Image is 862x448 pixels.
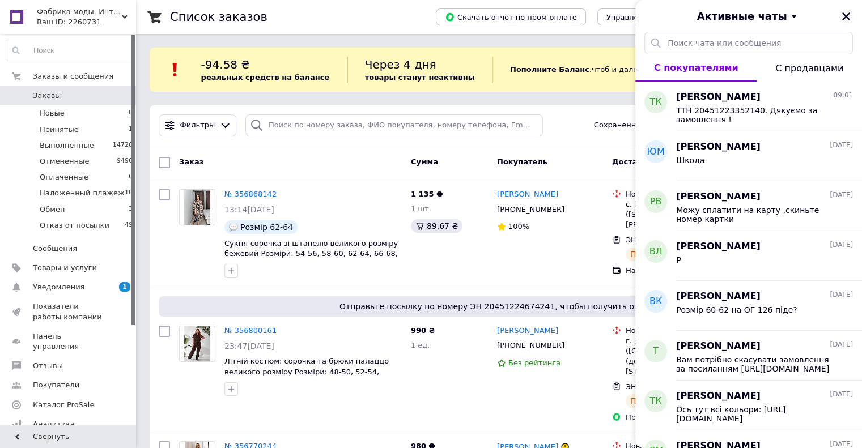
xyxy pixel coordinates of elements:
span: 3 [129,204,133,215]
span: Скачать отчет по пром-оплате [445,12,577,22]
span: Р [676,255,681,264]
span: 990 ₴ [411,326,435,335]
div: г. [GEOGRAPHIC_DATA] ([GEOGRAPHIC_DATA].), №30 (до 30 кг на одно место): ул. [STREET_ADDRESS] [626,336,741,377]
div: с. [GEOGRAPHIC_DATA] ([STREET_ADDRESS]: ул. [PERSON_NAME], 17 Г [626,199,741,231]
span: 1 [129,125,133,135]
span: ЭН: 20451224674241 [626,382,707,391]
b: Пополните Баланс [510,65,589,74]
span: ЭН: 20451225073266 [626,236,707,244]
span: [PERSON_NAME] [676,140,761,153]
span: 100% [508,222,529,231]
span: Літній костюм: сорочка та брюки палаццо великого розміру Розміри: 48-50, 52-54, [PHONE_NUMBER] [224,357,389,386]
span: 1 шт. [411,204,431,213]
span: Товары и услуги [33,263,97,273]
button: Управление статусами [597,8,704,25]
span: [PERSON_NAME] [676,290,761,303]
div: Наложенный платеж [626,266,741,276]
span: Наложенный плажеж [40,188,125,198]
input: Поиск по номеру заказа, ФИО покупателя, номеру телефона, Email, номеру накладной [245,114,543,136]
div: 89.67 ₴ [411,219,462,233]
span: Управление статусами [606,13,695,22]
span: [DATE] [830,390,853,399]
div: Пром-оплата [626,412,741,423]
div: Нова Пошта [626,189,741,199]
input: Поиск [6,40,133,61]
span: [PERSON_NAME] [676,390,761,403]
a: Фото товару [179,189,215,225]
span: Заказы и сообщения [33,71,113,82]
span: С покупателями [654,62,738,73]
span: Через 4 дня [365,58,436,71]
span: 09:01 [833,91,853,100]
div: , чтоб и далее получать заказы [492,57,728,83]
button: Скачать отчет по пром-оплате [436,8,586,25]
span: Отправьте посылку по номеру ЭН 20451224674241, чтобы получить оплату [163,301,835,312]
span: Вам потрібно скасувати замовлення за посиланням [URL][DOMAIN_NAME] [676,355,837,373]
span: 14726 [113,140,133,151]
span: Выполненные [40,140,94,151]
span: Активные чаты [697,9,787,24]
span: ТК [649,395,661,408]
span: 1 ед. [411,341,430,349]
b: реальных средств на балансе [201,73,330,82]
img: Фото товару [184,190,211,225]
button: ВК[PERSON_NAME][DATE]Розмір 60-62 на ОГ 126 піде? [635,281,862,331]
span: [PHONE_NUMBER] [497,205,564,214]
div: Нова Пошта [626,326,741,336]
span: Шкода [676,156,704,165]
button: С покупателями [635,54,757,82]
button: ТК[PERSON_NAME]09:01ТТН 20451223352140. Дякуємо за замовлення ! [635,82,862,131]
input: Поиск чата или сообщения [644,32,853,54]
span: Заказ [179,157,203,166]
span: Розмір 62-64 [240,223,293,232]
span: ТТН 20451223352140. Дякуємо за замовлення ! [676,106,837,124]
span: [PHONE_NUMBER] [497,341,564,349]
span: [DATE] [830,240,853,250]
span: 6 [129,172,133,182]
span: 0 [129,108,133,118]
button: Закрыть [839,10,853,23]
span: [PERSON_NAME] [676,190,761,203]
span: РВ [650,195,662,208]
span: ТК [649,96,661,109]
div: Планируемый [626,394,693,408]
span: Каталог ProSale [33,400,94,410]
span: Покупатели [33,380,79,390]
b: товары станут неактивны [365,73,475,82]
h1: Список заказов [170,10,267,24]
span: Принятые [40,125,79,135]
span: [PERSON_NAME] [676,240,761,253]
span: Панель управления [33,331,105,352]
button: С продавцами [757,54,862,82]
span: С продавцами [775,63,843,74]
span: Уведомления [33,282,84,292]
span: Сумма [411,157,438,166]
button: ТК[PERSON_NAME][DATE]Ось тут всі кольори: [URL][DOMAIN_NAME] [635,381,862,430]
span: Отказ от посылки [40,220,109,231]
button: РВ[PERSON_NAME][DATE]Можу сплатити на карту ,скиньте номер картки [635,181,862,231]
span: 1 [119,282,130,292]
button: ЮМ[PERSON_NAME][DATE]Шкода [635,131,862,181]
span: Оплаченные [40,172,88,182]
span: 49 [125,220,133,231]
span: Фабрика моды. Интернет-магазин женской одежды большого размера от производителя г. Одесса [37,7,122,17]
div: Планируемый [626,248,693,261]
a: Фото товару [179,326,215,362]
span: Т [653,345,659,358]
span: 13:14[DATE] [224,205,274,214]
img: :exclamation: [167,61,184,78]
span: Новые [40,108,65,118]
span: Отмененные [40,156,89,167]
a: № 356868142 [224,190,277,198]
span: Ось тут всі кольори: [URL][DOMAIN_NAME] [676,405,837,423]
span: Покупатель [497,157,547,166]
span: [DATE] [830,140,853,150]
a: [PERSON_NAME] [497,326,558,336]
img: :speech_balloon: [229,223,238,232]
span: Обмен [40,204,65,215]
span: 1 135 ₴ [411,190,443,198]
button: Т[PERSON_NAME][DATE]Вам потрібно скасувати замовлення за посиланням [URL][DOMAIN_NAME] [635,331,862,381]
span: Отзывы [33,361,63,371]
span: Сохраненные фильтры: [594,120,686,131]
span: [DATE] [830,190,853,200]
